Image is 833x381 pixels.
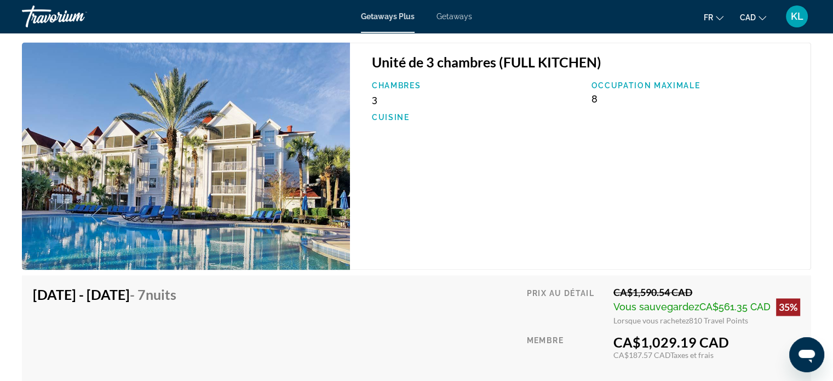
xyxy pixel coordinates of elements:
[704,9,723,25] button: Change language
[740,13,756,22] span: CAD
[699,301,771,312] span: CA$561.35 CAD
[146,286,176,303] span: nuits
[783,5,811,28] button: User Menu
[689,316,748,325] span: 810 Travel Points
[372,113,581,122] p: Cuisine
[22,2,131,31] a: Travorium
[591,81,800,90] p: Occupation maximale
[361,12,415,21] a: Getaways Plus
[670,350,714,359] span: Taxes et frais
[372,54,800,70] h3: Unité de 3 chambres (FULL KITCHEN)
[789,337,824,372] iframe: Bouton de lancement de la fenêtre de messagerie
[776,298,800,316] div: 35%
[613,286,800,298] div: CA$1,590.54 CAD
[791,11,803,22] span: KL
[436,12,472,21] a: Getaways
[613,316,689,325] span: Lorsque vous rachetez
[613,350,800,359] div: CA$187.57 CAD
[33,286,201,303] h4: [DATE] - [DATE]
[740,9,766,25] button: Change currency
[526,333,605,381] div: Membre
[704,13,713,22] span: fr
[372,93,377,105] span: 3
[130,286,176,303] span: - 7
[591,93,597,105] span: 8
[613,301,699,312] span: Vous sauvegardez
[613,333,800,350] div: CA$1,029.19 CAD
[22,42,350,270] img: ii_ege1.jpg
[526,286,605,325] div: Prix au détail
[372,81,581,90] p: Chambres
